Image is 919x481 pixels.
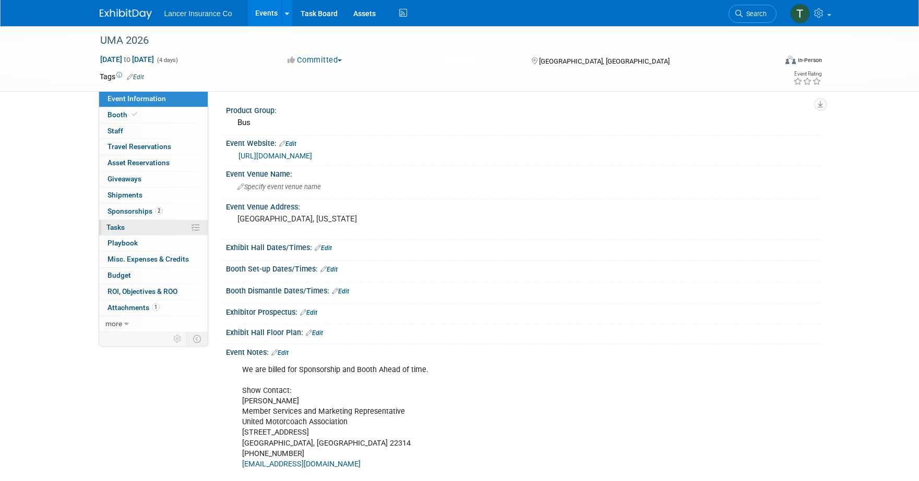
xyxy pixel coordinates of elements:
img: Format-Inperson.png [785,56,796,64]
a: Edit [306,329,323,337]
span: Booth [108,110,139,119]
div: Booth Dismantle Dates/Times: [226,283,820,297]
span: Specify event venue name [237,183,321,191]
span: 2 [155,207,163,215]
div: Event Rating [793,71,821,77]
a: Search [729,5,777,23]
div: Exhibit Hall Floor Plan: [226,325,820,338]
a: [EMAIL_ADDRESS][DOMAIN_NAME] [242,460,361,468]
a: Asset Reservations [99,155,208,171]
span: more [105,319,122,328]
span: Travel Reservations [108,142,171,151]
a: Edit [315,244,332,252]
span: Search [743,10,767,18]
a: Giveaways [99,171,208,187]
div: Exhibit Hall Dates/Times: [226,240,820,253]
a: Tasks [99,220,208,236]
a: Edit [332,288,349,295]
a: Event Information [99,91,208,107]
a: more [99,316,208,332]
div: Exhibitor Prospectus: [226,304,820,318]
span: Tasks [106,223,125,231]
span: Playbook [108,239,138,247]
span: Asset Reservations [108,158,170,167]
img: Terrence Forrest [790,4,810,23]
a: Staff [99,124,208,139]
a: Edit [320,266,338,273]
a: Edit [300,309,317,316]
span: (4 days) [156,57,178,64]
img: ExhibitDay [100,9,152,19]
a: Edit [127,73,144,81]
div: UMA 2026 [97,31,761,50]
span: Lancer Insurance Co [164,9,232,18]
a: Shipments [99,188,208,203]
a: Playbook [99,236,208,251]
span: Attachments [108,303,160,312]
span: [GEOGRAPHIC_DATA], [GEOGRAPHIC_DATA] [539,57,670,65]
a: Budget [99,268,208,283]
span: Sponsorships [108,207,163,215]
div: Event Website: [226,135,820,149]
a: [URL][DOMAIN_NAME] [238,152,312,160]
div: Event Format [715,54,822,70]
span: Shipments [108,191,142,199]
a: ROI, Objectives & ROO [99,284,208,300]
a: Misc. Expenses & Credits [99,252,208,267]
a: Edit [271,349,289,356]
div: Product Group: [226,103,820,116]
span: Misc. Expenses & Credits [108,255,189,263]
div: Event Notes: [226,344,820,358]
span: 1 [152,303,160,311]
span: Budget [108,271,131,279]
div: Event Venue Name: [226,166,820,179]
i: Booth reservation complete [132,112,137,117]
button: Committed [284,55,346,66]
a: Travel Reservations [99,139,208,155]
a: Attachments1 [99,300,208,316]
td: Toggle Event Tabs [186,332,208,346]
a: Edit [279,140,296,147]
td: Tags [100,71,144,82]
a: Sponsorships2 [99,204,208,219]
span: Giveaways [108,175,141,183]
a: Booth [99,107,208,123]
span: Staff [108,127,123,135]
pre: [GEOGRAPHIC_DATA], [US_STATE] [237,214,462,224]
div: Bus [234,115,812,131]
td: Personalize Event Tab Strip [169,332,187,346]
span: to [122,55,132,64]
div: Booth Set-up Dates/Times: [226,261,820,275]
span: [DATE] [DATE] [100,55,154,64]
div: In-Person [797,56,822,64]
div: Event Venue Address: [226,199,820,212]
span: Event Information [108,94,166,103]
span: ROI, Objectives & ROO [108,287,177,295]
